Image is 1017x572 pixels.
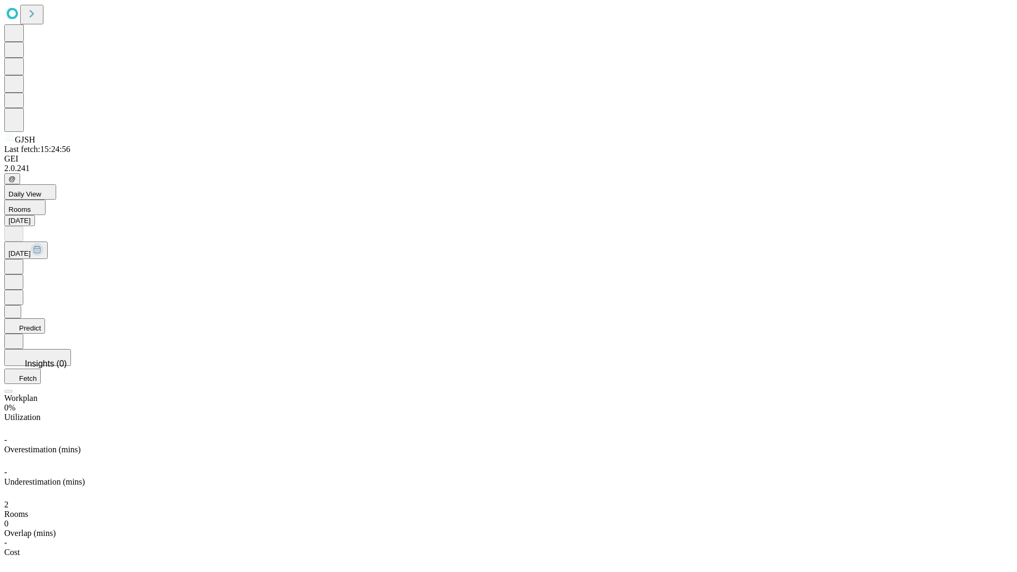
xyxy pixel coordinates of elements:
[4,215,35,226] button: [DATE]
[4,548,20,557] span: Cost
[15,135,35,144] span: GJSH
[4,369,41,384] button: Fetch
[4,445,81,454] span: Overestimation (mins)
[4,500,8,509] span: 2
[8,205,31,213] span: Rooms
[4,242,48,259] button: [DATE]
[4,394,38,403] span: Workplan
[8,249,31,257] span: [DATE]
[4,413,40,422] span: Utilization
[4,403,15,412] span: 0%
[4,519,8,528] span: 0
[4,477,85,486] span: Underestimation (mins)
[4,173,20,184] button: @
[4,318,45,334] button: Predict
[4,529,56,538] span: Overlap (mins)
[8,175,16,183] span: @
[4,154,1013,164] div: GEI
[4,538,7,547] span: -
[4,435,7,444] span: -
[4,200,46,215] button: Rooms
[8,190,41,198] span: Daily View
[4,349,71,366] button: Insights (0)
[25,359,67,368] span: Insights (0)
[4,184,56,200] button: Daily View
[4,145,70,154] span: Last fetch: 15:24:56
[4,468,7,477] span: -
[4,164,1013,173] div: 2.0.241
[4,510,28,519] span: Rooms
